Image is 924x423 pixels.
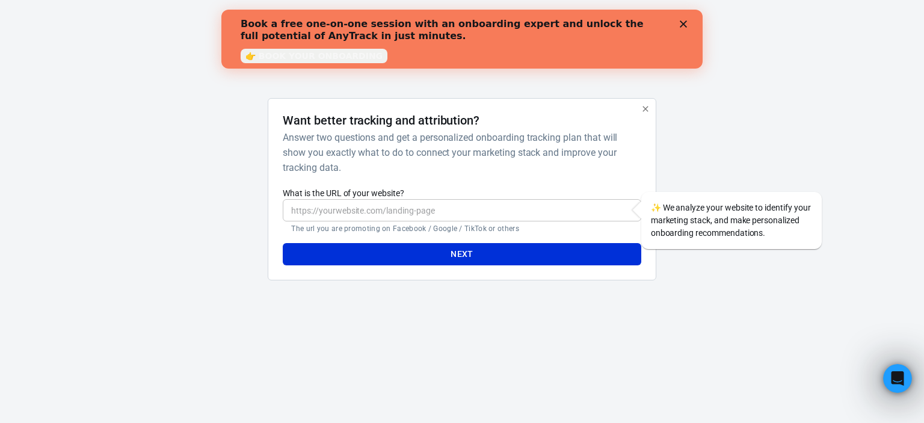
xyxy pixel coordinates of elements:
[283,113,479,128] h4: Want better tracking and attribution?
[291,224,632,233] p: The url you are promoting on Facebook / Google / TikTok or others
[641,192,822,249] div: We analyze your website to identify your marketing stack, and make personalized onboarding recomm...
[283,199,641,221] input: https://yourwebsite.com/landing-page
[651,203,661,212] span: sparkles
[283,243,641,265] button: Next
[458,11,470,18] div: Close
[283,130,636,175] h6: Answer two questions and get a personalized onboarding tracking plan that will show you exactly w...
[883,364,912,393] iframe: Intercom live chat
[221,10,703,69] iframe: Intercom live chat banner
[161,19,763,40] div: AnyTrack
[283,187,641,199] label: What is the URL of your website?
